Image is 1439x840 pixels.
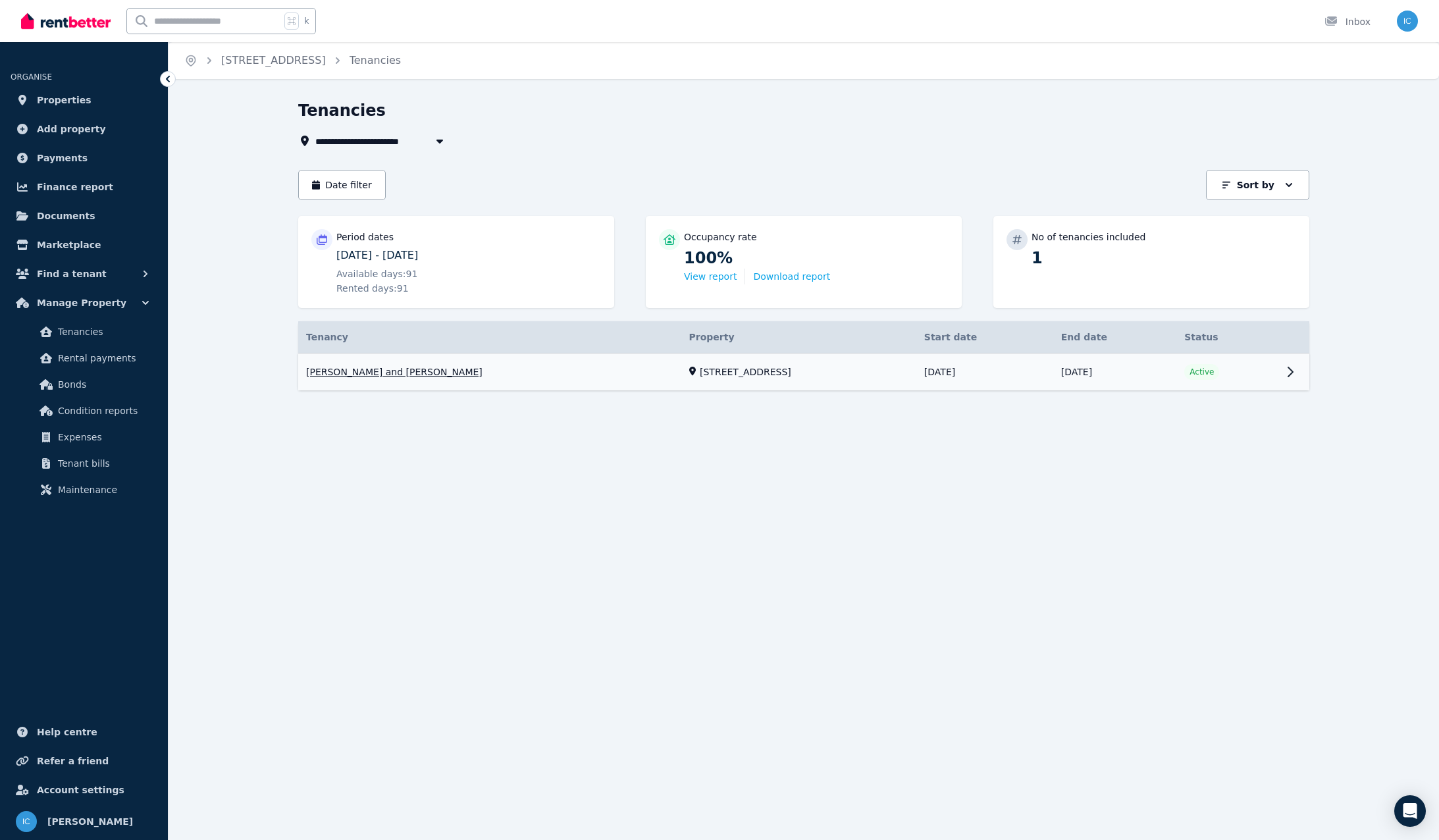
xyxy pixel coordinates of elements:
[1032,230,1145,244] p: No of tenancies included
[11,232,157,258] a: Marketplace
[21,11,111,31] img: RentBetter
[16,450,152,477] a: Tenant bills
[37,208,95,224] span: Documents
[16,477,152,503] a: Maintenance
[37,782,124,798] span: Account settings
[11,203,157,229] a: Documents
[681,321,916,354] th: Property
[684,248,949,269] p: 100%
[37,237,101,253] span: Marketplace
[11,116,157,142] a: Add property
[37,121,106,137] span: Add property
[1324,15,1371,28] div: Inbox
[298,170,386,200] button: Date filter
[298,354,1309,391] a: View details for Ashleigh and Jake Kearns
[684,230,757,244] p: Occupancy rate
[37,724,97,740] span: Help centre
[1237,178,1274,192] p: Sort by
[306,330,348,344] span: Tenancy
[58,350,147,366] span: Rental payments
[1176,321,1278,354] th: Status
[16,811,37,832] img: Ian Curtinsmith
[11,290,157,316] button: Manage Property
[58,403,147,419] span: Condition reports
[1206,170,1309,200] button: Sort by
[336,267,417,280] span: Available days: 91
[11,174,157,200] a: Finance report
[336,248,601,263] p: [DATE] - [DATE]
[58,324,147,340] span: Tenancies
[336,282,409,295] span: Rented days: 91
[16,398,152,424] a: Condition reports
[298,100,386,121] h1: Tenancies
[11,261,157,287] button: Find a tenant
[58,429,147,445] span: Expenses
[916,321,1053,354] th: Start date
[58,482,147,498] span: Maintenance
[1032,248,1296,269] p: 1
[37,150,88,166] span: Payments
[16,371,152,398] a: Bonds
[11,719,157,745] a: Help centre
[37,92,92,108] span: Properties
[1053,321,1176,354] th: End date
[304,16,309,26] span: k
[11,87,157,113] a: Properties
[16,319,152,345] a: Tenancies
[684,270,737,283] button: View report
[16,345,152,371] a: Rental payments
[753,270,830,283] button: Download report
[11,748,157,774] a: Refer a friend
[37,179,113,195] span: Finance report
[1397,11,1418,32] img: Ian Curtinsmith
[37,295,126,311] span: Manage Property
[37,753,109,769] span: Refer a friend
[47,814,133,829] span: [PERSON_NAME]
[16,424,152,450] a: Expenses
[169,42,417,79] nav: Breadcrumb
[37,266,107,282] span: Find a tenant
[11,145,157,171] a: Payments
[336,230,394,244] p: Period dates
[11,777,157,803] a: Account settings
[221,54,326,66] a: [STREET_ADDRESS]
[58,377,147,392] span: Bonds
[58,456,147,471] span: Tenant bills
[1394,795,1426,827] div: Open Intercom Messenger
[11,72,52,82] span: ORGANISE
[350,53,401,68] span: Tenancies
